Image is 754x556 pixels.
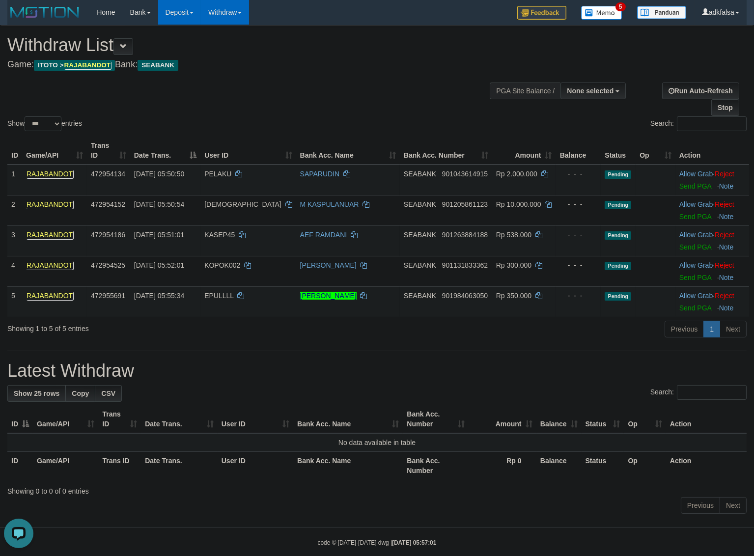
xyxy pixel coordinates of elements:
a: Note [719,304,734,312]
th: Game/API: activate to sort column ascending [33,405,98,433]
span: · [679,170,715,178]
span: · [679,292,715,300]
th: Action [675,137,749,165]
span: Rp 538.000 [496,231,531,239]
a: Send PGA [679,213,711,221]
a: AEF RAMDANI [300,231,347,239]
a: SAPARUDIN [300,170,340,178]
a: Allow Grab [679,231,713,239]
span: 472954525 [91,261,125,269]
a: [PERSON_NAME] [300,292,357,300]
label: Search: [650,116,747,131]
a: Note [719,213,734,221]
img: MOTION_logo.png [7,5,82,20]
th: Date Trans.: activate to sort column descending [130,137,200,165]
td: 2 [7,195,22,225]
td: · [675,256,749,286]
div: Showing 1 to 5 of 5 entries [7,320,307,334]
span: Copy 901205861123 to clipboard [442,200,488,208]
th: Bank Acc. Name: activate to sort column ascending [293,405,403,433]
th: Balance: activate to sort column ascending [536,405,582,433]
input: Search: [677,116,747,131]
a: Send PGA [679,243,711,251]
div: - - - [559,260,597,270]
th: User ID: activate to sort column ascending [200,137,296,165]
span: Rp 2.000.000 [496,170,537,178]
strong: [DATE] 05:57:01 [392,539,436,546]
a: [PERSON_NAME] [300,261,357,269]
td: No data available in table [7,433,747,452]
span: Copy [72,389,89,397]
a: Reject [715,292,734,300]
a: Reject [715,231,734,239]
th: Bank Acc. Number [403,452,469,480]
th: Status: activate to sort column ascending [582,405,624,433]
a: Copy [65,385,95,402]
span: SEABANK [404,200,436,208]
a: Show 25 rows [7,385,66,402]
div: - - - [559,199,597,209]
span: Pending [605,170,631,179]
a: CSV [95,385,122,402]
span: · [679,261,715,269]
a: Send PGA [679,304,711,312]
th: Game/API [33,452,98,480]
th: User ID [218,452,293,480]
div: Showing 0 to 0 of 0 entries [7,482,747,496]
div: - - - [559,230,597,240]
th: Op: activate to sort column ascending [624,405,666,433]
th: Bank Acc. Number: activate to sort column ascending [403,405,469,433]
span: Copy 901263884188 to clipboard [442,231,488,239]
span: ITOTO > [34,60,115,71]
td: · [675,195,749,225]
label: Show entries [7,116,82,131]
td: 1 [7,165,22,195]
select: Showentries [25,116,61,131]
span: Pending [605,262,631,270]
span: Rp 300.000 [496,261,531,269]
img: Feedback.jpg [517,6,566,20]
span: Copy 901131833362 to clipboard [442,261,488,269]
a: Note [719,243,734,251]
a: Allow Grab [679,170,713,178]
th: Amount: activate to sort column ascending [492,137,556,165]
td: 5 [7,286,22,317]
th: ID [7,137,22,165]
a: Next [720,321,747,337]
span: 472954186 [91,231,125,239]
td: 3 [7,225,22,256]
img: Button%20Memo.svg [581,6,622,20]
span: Pending [605,231,631,240]
a: Send PGA [679,274,711,281]
em: RAJABANDOT [26,291,73,300]
a: Run Auto-Refresh [662,83,739,99]
span: 472954134 [91,170,125,178]
h1: Latest Withdraw [7,361,747,381]
th: Date Trans. [141,452,218,480]
th: Status [582,452,624,480]
a: Reject [715,200,734,208]
span: SEABANK [404,261,436,269]
a: Allow Grab [679,292,713,300]
span: Rp 350.000 [496,292,531,300]
img: panduan.png [637,6,686,19]
span: KOPOK002 [204,261,240,269]
span: 472954152 [91,200,125,208]
th: Op: activate to sort column ascending [636,137,675,165]
th: Status [601,137,636,165]
span: Rp 10.000.000 [496,200,541,208]
span: Copy 901984063050 to clipboard [442,292,488,300]
th: ID [7,452,33,480]
em: RAJABANDOT [26,200,73,209]
span: [DATE] 05:52:01 [134,261,184,269]
span: KASEP45 [204,231,235,239]
td: · [675,225,749,256]
a: Note [719,274,734,281]
span: PELAKU [204,170,231,178]
span: SEABANK [138,60,178,71]
span: SEABANK [404,170,436,178]
span: · [679,200,715,208]
th: Trans ID [98,452,141,480]
td: · [675,286,749,317]
th: Action [666,452,747,480]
